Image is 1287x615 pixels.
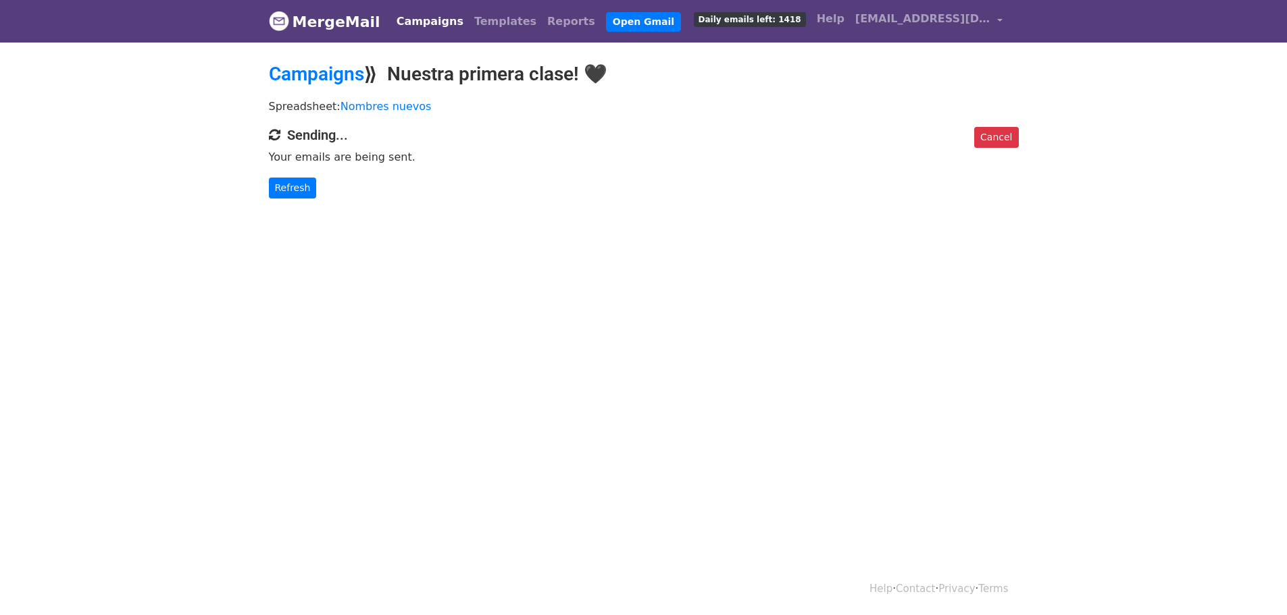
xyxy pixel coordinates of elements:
a: Terms [978,583,1008,595]
a: Refresh [269,178,317,198]
h2: ⟫ Nuestra primera clase! 🖤 [269,63,1019,86]
a: Campaigns [269,63,364,85]
img: MergeMail logo [269,11,289,31]
p: Your emails are being sent. [269,150,1019,164]
iframe: Chat Widget [1219,550,1287,615]
a: Cancel [974,127,1018,148]
a: Help [811,5,850,32]
span: Daily emails left: 1418 [694,12,806,27]
a: Daily emails left: 1418 [688,5,811,32]
a: Help [869,583,892,595]
a: Reports [542,8,601,35]
a: Nombres nuevos [340,100,432,113]
a: Open Gmail [606,12,681,32]
h4: Sending... [269,127,1019,143]
a: [EMAIL_ADDRESS][DOMAIN_NAME] [850,5,1008,37]
a: Contact [896,583,935,595]
a: MergeMail [269,7,380,36]
a: Templates [469,8,542,35]
p: Spreadsheet: [269,99,1019,113]
a: Campaigns [391,8,469,35]
span: [EMAIL_ADDRESS][DOMAIN_NAME] [855,11,990,27]
a: Privacy [938,583,975,595]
